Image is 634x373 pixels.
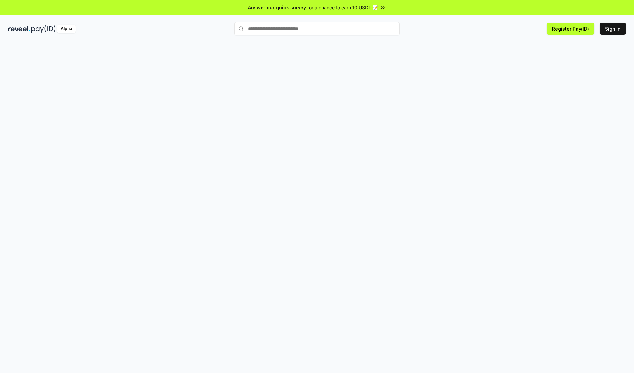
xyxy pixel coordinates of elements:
button: Sign In [600,23,626,35]
span: for a chance to earn 10 USDT 📝 [307,4,378,11]
div: Alpha [57,25,76,33]
img: pay_id [31,25,56,33]
button: Register Pay(ID) [547,23,594,35]
span: Answer our quick survey [248,4,306,11]
img: reveel_dark [8,25,30,33]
